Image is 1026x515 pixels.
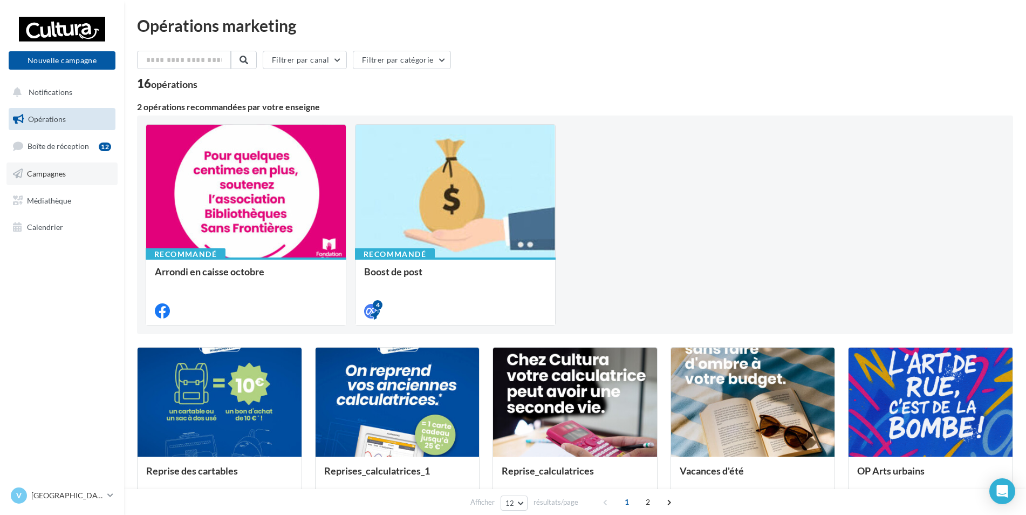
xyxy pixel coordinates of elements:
div: 2 opérations recommandées par votre enseigne [137,103,1013,111]
div: Opérations marketing [137,17,1013,33]
div: 4 [373,300,382,310]
div: Vacances d'été [680,465,826,487]
span: Campagnes [27,169,66,178]
div: Recommandé [355,248,435,260]
div: 12 [99,143,111,151]
div: OP Arts urbains [857,465,1004,487]
a: Médiathèque [6,189,118,212]
button: Notifications [6,81,113,104]
div: Arrondi en caisse octobre [155,266,337,288]
button: Nouvelle campagne [9,51,115,70]
button: Filtrer par catégorie [353,51,451,69]
span: Boîte de réception [28,141,89,151]
a: Campagnes [6,162,118,185]
span: 1 [618,493,635,511]
span: Calendrier [27,222,63,232]
div: Boost de post [364,266,546,288]
span: résultats/page [533,497,578,507]
div: 16 [137,78,197,90]
a: Boîte de réception12 [6,134,118,158]
button: 12 [501,496,528,511]
span: Afficher [470,497,495,507]
span: V [16,490,22,501]
p: [GEOGRAPHIC_DATA] [31,490,103,501]
a: V [GEOGRAPHIC_DATA] [9,485,115,506]
div: Reprises_calculatrices_1 [324,465,471,487]
span: Opérations [28,114,66,124]
div: Open Intercom Messenger [989,478,1015,504]
span: 12 [505,499,515,507]
div: Recommandé [146,248,225,260]
a: Calendrier [6,216,118,239]
span: Médiathèque [27,195,71,205]
div: Reprise_calculatrices [502,465,648,487]
span: 2 [639,493,656,511]
a: Opérations [6,108,118,131]
div: opérations [151,79,197,89]
div: Reprise des cartables [146,465,293,487]
button: Filtrer par canal [263,51,347,69]
span: Notifications [29,87,72,97]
